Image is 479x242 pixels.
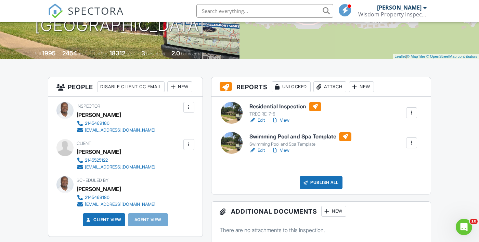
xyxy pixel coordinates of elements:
div: [EMAIL_ADDRESS][DOMAIN_NAME] [85,164,155,170]
div: 3 [141,50,145,57]
h6: Swimming Pool and Spa Template [249,132,351,141]
div: New [321,206,346,217]
div: [EMAIL_ADDRESS][DOMAIN_NAME] [85,127,155,133]
div: [PERSON_NAME] [377,4,422,11]
a: © OpenStreetMap contributors [426,54,477,58]
a: [EMAIL_ADDRESS][DOMAIN_NAME] [77,201,155,208]
div: 2145469180 [85,195,109,200]
h6: Residential Inspection [249,102,321,111]
a: Leaflet [394,54,406,58]
div: New [349,81,374,92]
span: bathrooms [181,51,200,56]
div: 2454 [62,50,77,57]
h3: Additional Documents [211,202,431,221]
div: Publish All [300,176,342,189]
div: | [393,54,479,59]
img: The Best Home Inspection Software - Spectora [48,3,63,18]
input: Search everything... [196,4,333,18]
p: There are no attachments to this inspection. [220,226,423,234]
div: Wisdom Property Inspections [358,11,427,18]
div: Unlocked [272,81,311,92]
span: SPECTORA [68,3,124,18]
a: View [272,147,289,154]
span: sq.ft. [126,51,135,56]
h3: Reports [211,77,431,97]
a: [EMAIL_ADDRESS][DOMAIN_NAME] [77,164,155,171]
a: Edit [249,117,265,124]
div: 1995 [42,50,56,57]
span: Client [77,141,91,146]
div: 2145469180 [85,121,109,126]
a: 2145469180 [77,120,155,127]
a: Swimming Pool and Spa Template Swimming Pool and Spa Template [249,132,351,147]
div: New [167,81,192,92]
div: [EMAIL_ADDRESS][DOMAIN_NAME] [85,202,155,207]
div: 2145525122 [85,158,108,163]
div: [PERSON_NAME] [77,184,121,194]
span: Scheduled By [77,178,108,183]
span: sq. ft. [78,51,88,56]
iframe: Intercom live chat [456,219,472,235]
a: Client View [85,216,121,223]
div: Attach [313,81,346,92]
div: Disable Client CC Email [97,81,165,92]
div: [PERSON_NAME] [77,147,121,157]
a: [EMAIL_ADDRESS][DOMAIN_NAME] [77,127,155,134]
a: SPECTORA [48,9,124,24]
div: [PERSON_NAME] [77,110,121,120]
div: 18312 [109,50,125,57]
a: Residential Inspection TREC REI 7-6 [249,102,321,117]
a: Edit [249,147,265,154]
a: © MapTiler [407,54,425,58]
div: 2.0 [171,50,180,57]
span: bedrooms [146,51,165,56]
span: Inspector [77,104,100,109]
span: Built [34,51,41,56]
a: 2145469180 [77,194,155,201]
h3: People [48,77,203,97]
div: TREC REI 7-6 [249,111,321,117]
a: View [272,117,289,124]
span: 10 [470,219,478,224]
span: Lot Size [94,51,108,56]
a: 2145525122 [77,157,155,164]
div: Swimming Pool and Spa Template [249,142,351,147]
